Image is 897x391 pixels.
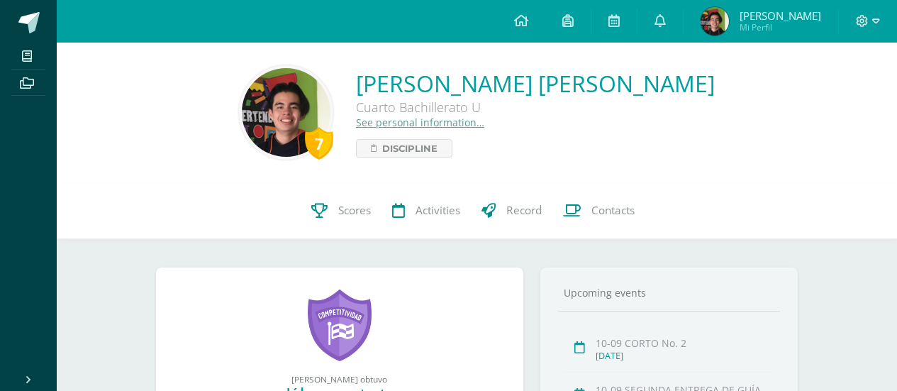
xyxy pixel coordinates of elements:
[170,373,509,385] div: [PERSON_NAME] obtuvo
[740,21,821,33] span: Mi Perfil
[416,203,460,218] span: Activities
[356,68,715,99] a: [PERSON_NAME] [PERSON_NAME]
[558,286,780,299] div: Upcoming events
[356,99,715,116] div: Cuarto Bachillerato U
[506,203,542,218] span: Record
[381,182,471,239] a: Activities
[552,182,645,239] a: Contacts
[740,9,821,23] span: [PERSON_NAME]
[356,116,484,129] a: See personal information…
[471,182,552,239] a: Record
[356,139,452,158] a: Discipline
[382,140,438,157] span: Discipline
[305,127,333,160] div: 7
[301,182,381,239] a: Scores
[701,7,729,35] img: b1b5c3d4f8297bb08657cb46f4e7b43e.png
[242,68,330,157] img: 32bd357beea4bf9719598c9b5c7219de.png
[591,203,635,218] span: Contacts
[596,350,774,362] div: [DATE]
[338,203,371,218] span: Scores
[596,336,774,350] div: 10-09 CORTO No. 2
